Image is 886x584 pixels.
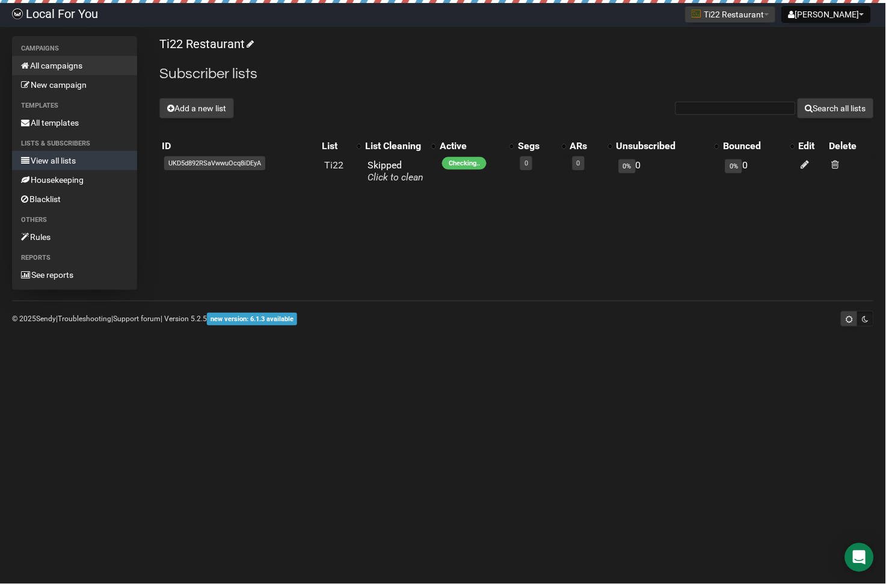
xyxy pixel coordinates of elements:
a: Sendy [36,315,56,323]
div: ID [162,140,317,152]
li: Lists & subscribers [12,137,137,151]
th: ID: No sort applied, sorting is disabled [159,138,319,155]
a: new version: 6.1.3 available [207,315,297,323]
a: All templates [12,113,137,132]
div: Open Intercom Messenger [845,543,874,572]
button: Ti22 Restaurant [685,6,776,23]
a: Blacklist [12,189,137,209]
th: ARs: No sort applied, activate to apply an ascending sort [568,138,614,155]
div: Bounced [723,140,784,152]
span: UKD5d892RSaVwwuOcq8iDEyA [164,156,265,170]
a: New campaign [12,75,137,94]
th: Active: No sort applied, activate to apply an ascending sort [437,138,515,155]
div: Unsubscribed [617,140,709,152]
a: Support forum [113,315,161,323]
th: List Cleaning: No sort applied, activate to apply an ascending sort [363,138,437,155]
img: 884.jpg [692,9,701,19]
div: ARs [570,140,602,152]
div: Active [440,140,503,152]
a: Housekeeping [12,170,137,189]
th: Edit: No sort applied, sorting is disabled [796,138,827,155]
th: Delete: No sort applied, sorting is disabled [827,138,874,155]
a: Ti22 Restaurant [159,37,252,51]
li: Templates [12,99,137,113]
button: [PERSON_NAME] [782,6,871,23]
h2: Subscriber lists [159,63,874,85]
th: Unsubscribed: No sort applied, activate to apply an ascending sort [614,138,721,155]
a: Rules [12,227,137,247]
th: Segs: No sort applied, activate to apply an ascending sort [515,138,568,155]
a: All campaigns [12,56,137,75]
p: © 2025 | | | Version 5.2.5 [12,312,297,325]
div: List Cleaning [365,140,425,152]
a: Troubleshooting [58,315,111,323]
span: Skipped [368,159,423,183]
a: 0 [577,159,580,167]
button: Add a new list [159,98,234,118]
div: Segs [518,140,556,152]
div: Edit [799,140,825,152]
div: List [322,140,351,152]
a: Ti22 [324,159,343,171]
th: Bounced: No sort applied, activate to apply an ascending sort [721,138,796,155]
span: 0% [725,159,742,173]
li: Reports [12,251,137,265]
span: 0% [619,159,636,173]
td: 0 [721,155,796,188]
img: d61d2441668da63f2d83084b75c85b29 [12,8,23,19]
li: Campaigns [12,41,137,56]
a: 0 [525,159,528,167]
a: Click to clean [368,171,423,183]
td: 0 [614,155,721,188]
a: See reports [12,265,137,284]
div: Delete [829,140,872,152]
span: new version: 6.1.3 available [207,313,297,325]
span: Checking.. [442,157,487,170]
th: List: No sort applied, activate to apply an ascending sort [319,138,363,155]
button: Search all lists [798,98,874,118]
a: View all lists [12,151,137,170]
li: Others [12,213,137,227]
